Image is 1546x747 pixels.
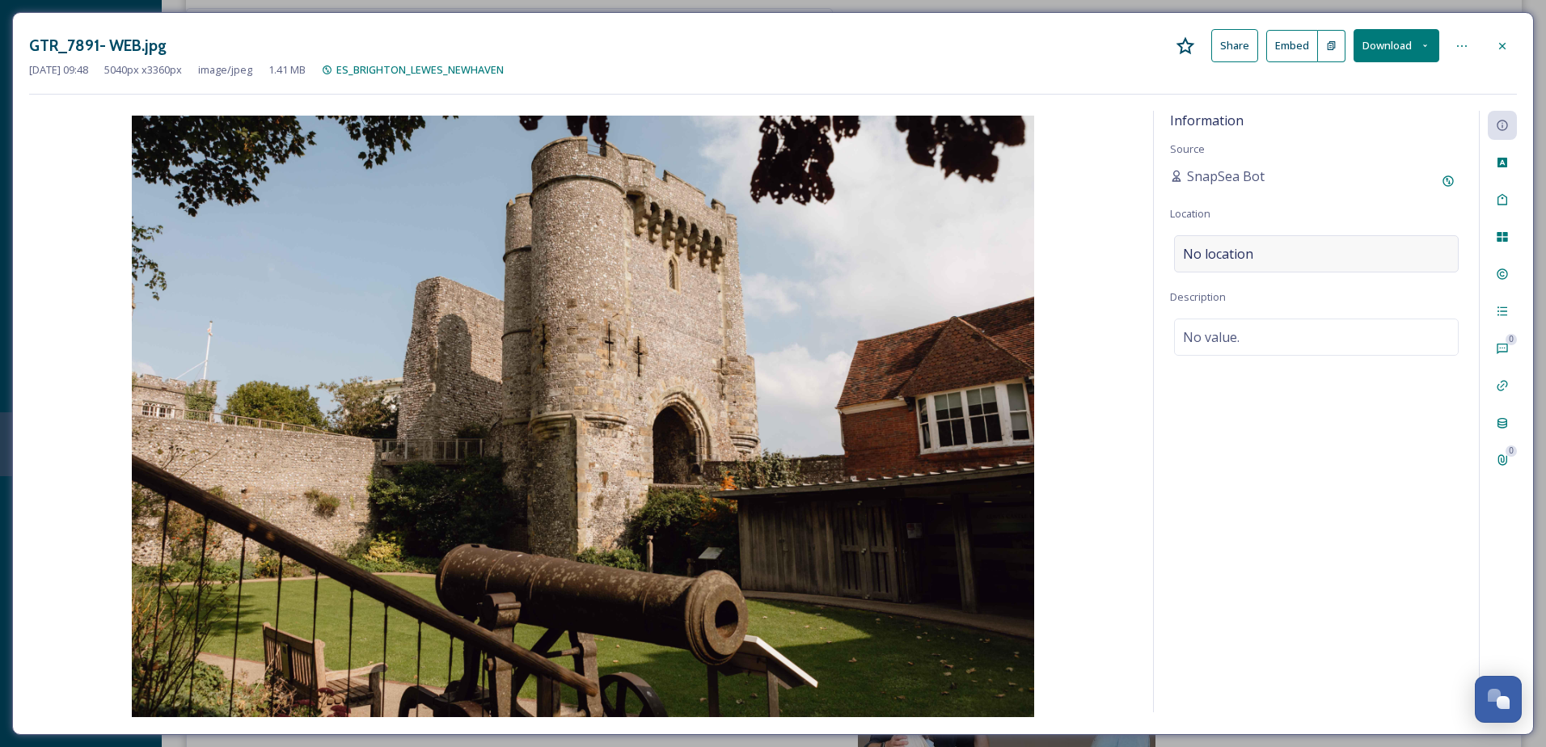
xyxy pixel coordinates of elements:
[1183,327,1240,347] span: No value.
[29,34,167,57] h3: GTR_7891- WEB.jpg
[29,116,1137,717] img: 18Xnfm7yoavjVXl63D6ZcRcU1Vl7smdo8.jpg
[29,62,88,78] span: [DATE] 09:48
[198,62,252,78] span: image/jpeg
[1170,112,1244,129] span: Information
[336,62,504,77] span: ES_BRIGHTON_LEWES_NEWHAVEN
[1211,29,1258,62] button: Share
[1354,29,1439,62] button: Download
[1187,167,1265,186] span: SnapSea Bot
[1475,676,1522,723] button: Open Chat
[1170,141,1205,156] span: Source
[1506,445,1517,457] div: 0
[104,62,182,78] span: 5040 px x 3360 px
[268,62,306,78] span: 1.41 MB
[1183,244,1253,264] span: No location
[1170,206,1210,221] span: Location
[1506,334,1517,345] div: 0
[1266,30,1318,62] button: Embed
[1170,289,1226,304] span: Description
